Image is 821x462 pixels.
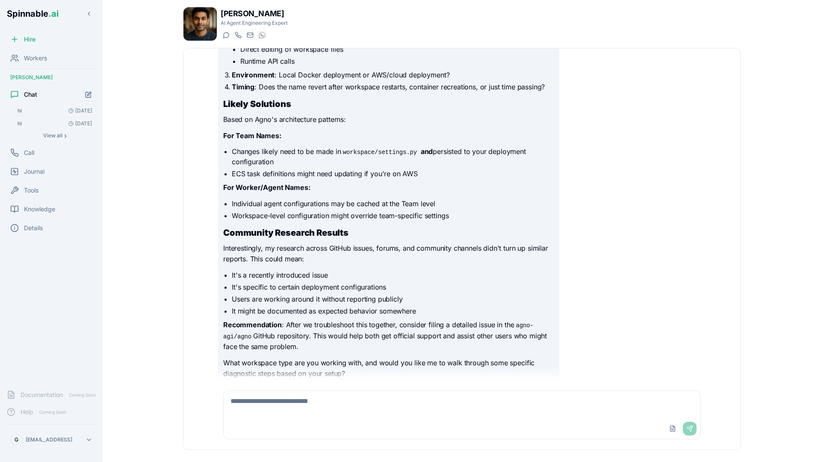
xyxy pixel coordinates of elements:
[24,90,37,99] span: Chat
[232,270,554,280] li: It's a recently introduced issue
[43,132,62,139] span: View all
[232,82,554,92] li: : Does the name revert after workspace restarts, container recreations, or just time passing?
[183,7,217,41] img: Manuel Mehta
[14,130,96,141] button: Show all conversations
[65,107,92,114] span: [DATE]
[232,83,254,91] strong: Timing
[21,408,33,416] span: Help
[14,118,96,130] button: Open conversation: hi
[232,71,275,79] strong: Environment
[223,114,554,125] p: Based on Agno's architecture patterns:
[66,391,98,399] span: Coming Soon
[245,30,255,40] button: Send email to manuel.mehta@getspinnable.ai
[24,54,47,62] span: Workers
[223,228,348,238] strong: Community Research Results
[233,30,243,40] button: Start a call with Manuel Mehta
[24,148,34,157] span: Call
[232,169,554,179] li: ECS task definitions might need updating if you're on AWS
[223,183,310,192] strong: For Worker/Agent Names:
[37,408,69,416] span: Coming Soon
[223,358,554,379] p: What workspace type are you working with, and would you like me to walk through some specific dia...
[24,35,35,44] span: Hire
[26,436,72,443] p: [EMAIL_ADDRESS]
[24,167,44,176] span: Journal
[223,320,554,352] p: : After we troubleshoot this together, consider filing a detailed issue in the GitHub repository....
[232,198,554,209] li: Individual agent configurations may be cached at the Team level
[221,8,288,20] h1: [PERSON_NAME]
[223,321,534,341] code: agno-agi/agno
[232,210,554,221] li: Workspace-level configuration might override team-specific settings
[232,146,554,167] li: Changes likely need to be made in persisted to your deployment configuration
[24,224,43,232] span: Details
[232,294,554,304] li: Users are working around it without reporting publicly
[232,306,554,316] li: It might be documented as expected behavior somewhere
[24,186,38,195] span: Tools
[18,120,22,127] span: hi: Hey Gil! 👋 What can I jump on right now? - Quick summary of merged PRs from the last 10 days ...
[7,431,96,448] button: G[EMAIL_ADDRESS]
[223,320,282,329] strong: Recommendation
[421,147,433,156] strong: and
[259,32,266,38] img: WhatsApp
[240,56,554,66] li: Runtime API calls
[81,87,96,102] button: Start new chat
[240,44,554,54] li: Direct editing of workspace files
[21,391,63,399] span: Documentation
[223,131,281,140] strong: For Team Names:
[223,243,554,265] p: Interestingly, my research across GitHub issues, forums, and community channels didn't turn up si...
[232,70,554,80] li: : Local Docker deployment or AWS/cloud deployment?
[15,436,18,443] span: G
[18,107,22,114] span: hi: Hello! Good to see you, Gil. How can I help you today? I'm here and ready to assist with any ...
[221,30,231,40] button: Start a chat with Manuel Mehta
[232,282,554,292] li: It's specific to certain deployment configurations
[65,120,92,127] span: [DATE]
[221,20,288,27] p: AI Agent Engineering Expert
[24,205,55,213] span: Knowledge
[48,9,59,19] span: .ai
[7,9,59,19] span: Spinnable
[3,71,99,84] div: [PERSON_NAME]
[257,30,267,40] button: WhatsApp
[14,105,96,117] button: Open conversation: hi
[64,132,67,139] span: ›
[341,148,419,157] code: workspace/settings.py
[223,99,291,109] strong: Likely Solutions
